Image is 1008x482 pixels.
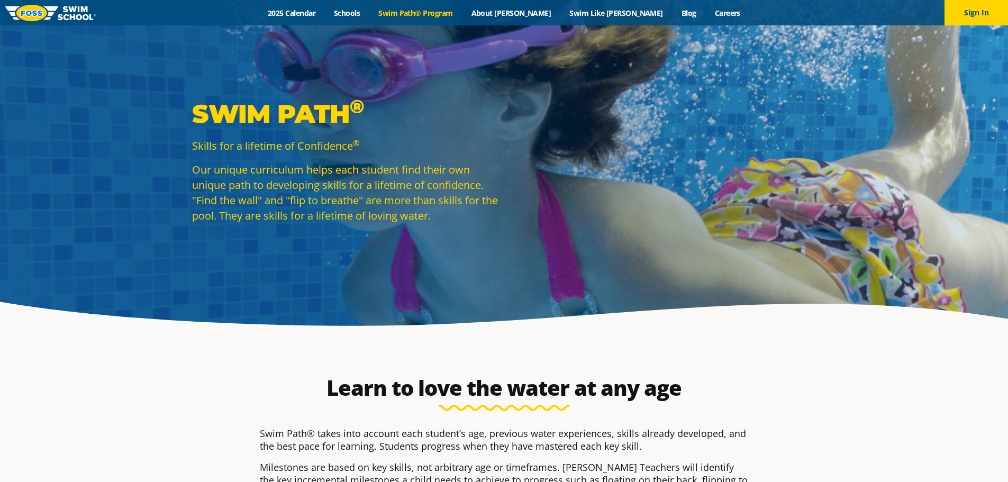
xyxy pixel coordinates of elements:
[5,5,96,21] img: FOSS Swim School Logo
[255,375,754,401] h2: Learn to love the water at any age
[192,138,499,153] p: Skills for a lifetime of Confidence
[192,98,499,130] p: Swim Path
[260,427,749,452] p: Swim Path® takes into account each student’s age, previous water experiences, skills already deve...
[462,8,560,18] a: About [PERSON_NAME]
[259,8,325,18] a: 2025 Calendar
[672,8,705,18] a: Blog
[369,8,462,18] a: Swim Path® Program
[560,8,673,18] a: Swim Like [PERSON_NAME]
[353,138,359,148] sup: ®
[325,8,369,18] a: Schools
[705,8,749,18] a: Careers
[192,162,499,223] p: Our unique curriculum helps each student find their own unique path to developing skills for a li...
[350,95,364,118] sup: ®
